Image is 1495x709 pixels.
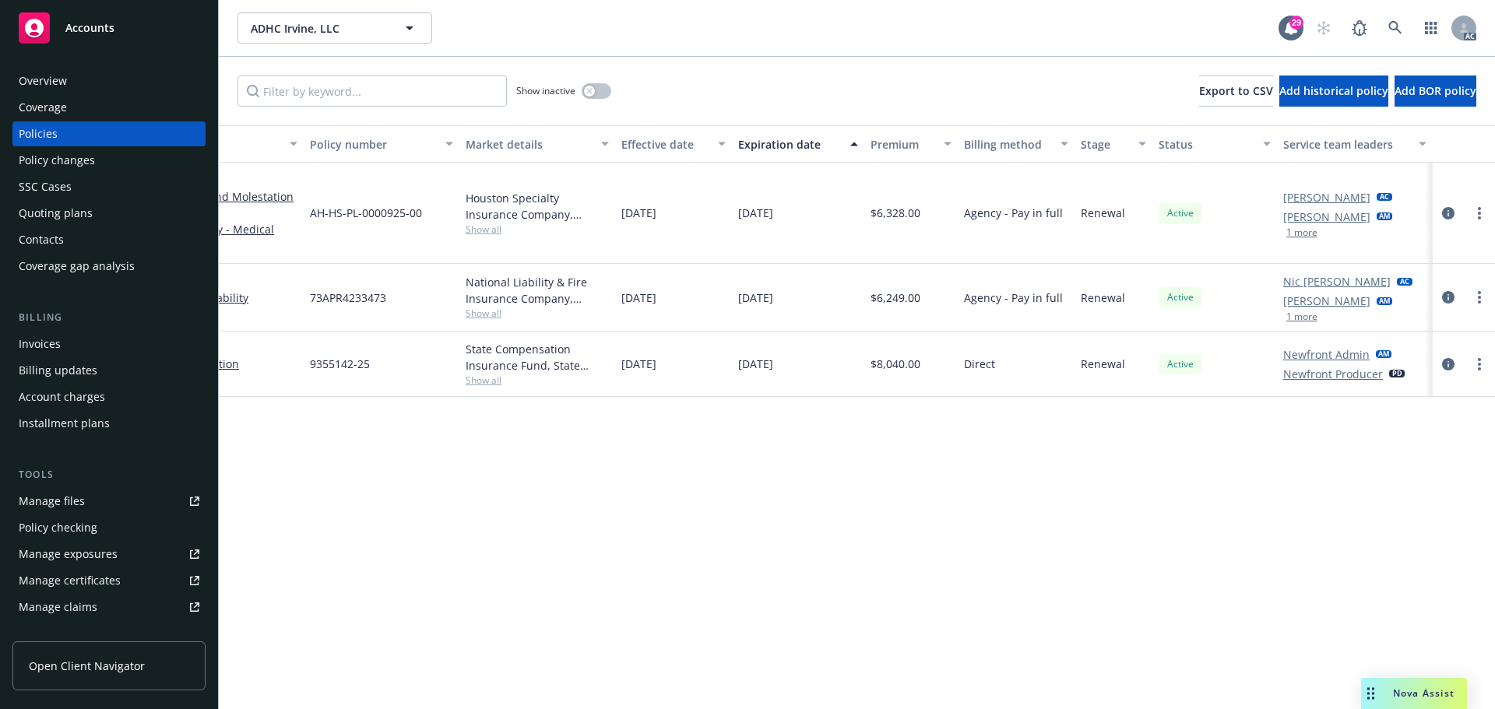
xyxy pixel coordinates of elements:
[19,568,121,593] div: Manage certificates
[237,75,507,107] input: Filter by keyword...
[12,174,206,199] a: SSC Cases
[1279,75,1388,107] button: Add historical policy
[1361,678,1467,709] button: Nova Assist
[466,223,609,236] span: Show all
[12,515,206,540] a: Policy checking
[12,95,206,120] a: Coverage
[466,341,609,374] div: State Compensation Insurance Fund, State Compensation Insurance Fund (SCIF)
[516,84,575,97] span: Show inactive
[19,358,97,383] div: Billing updates
[19,201,93,226] div: Quoting plans
[12,121,206,146] a: Policies
[466,274,609,307] div: National Liability & Fire Insurance Company, Berkshire Hathaway Specialty Insurance, Gorst and Co...
[12,254,206,279] a: Coverage gap analysis
[864,125,958,163] button: Premium
[964,356,995,372] span: Direct
[12,358,206,383] a: Billing updates
[1380,12,1411,44] a: Search
[621,356,656,372] span: [DATE]
[1283,366,1383,382] a: Newfront Producer
[19,148,95,173] div: Policy changes
[1395,83,1476,98] span: Add BOR policy
[459,125,615,163] button: Market details
[19,384,105,409] div: Account charges
[65,22,114,34] span: Accounts
[1075,125,1152,163] button: Stage
[1081,136,1129,153] div: Stage
[466,190,609,223] div: Houston Specialty Insurance Company, Houston Specialty Insurance Company, RT Specialty Insurance ...
[1470,355,1489,374] a: more
[1283,273,1391,290] a: Nic [PERSON_NAME]
[19,227,64,252] div: Contacts
[738,205,773,221] span: [DATE]
[12,310,206,325] div: Billing
[12,6,206,50] a: Accounts
[1165,290,1196,304] span: Active
[19,68,67,93] div: Overview
[12,467,206,483] div: Tools
[12,68,206,93] a: Overview
[12,621,206,646] a: Manage BORs
[1416,12,1447,44] a: Switch app
[1286,312,1317,321] button: 1 more
[466,374,609,387] span: Show all
[1081,290,1125,306] span: Renewal
[1152,125,1277,163] button: Status
[19,515,97,540] div: Policy checking
[466,136,592,153] div: Market details
[19,254,135,279] div: Coverage gap analysis
[1439,355,1458,374] a: circleInformation
[19,174,72,199] div: SSC Cases
[310,205,422,221] span: AH-HS-PL-0000925-00
[19,542,118,567] div: Manage exposures
[738,356,773,372] span: [DATE]
[1081,205,1125,221] span: Renewal
[871,356,920,372] span: $8,040.00
[1283,189,1370,205] a: [PERSON_NAME]
[12,542,206,567] a: Manage exposures
[1283,209,1370,225] a: [PERSON_NAME]
[19,621,92,646] div: Manage BORs
[19,95,67,120] div: Coverage
[12,148,206,173] a: Policy changes
[12,411,206,436] a: Installment plans
[12,489,206,514] a: Manage files
[12,384,206,409] a: Account charges
[1286,228,1317,237] button: 1 more
[1159,136,1254,153] div: Status
[251,20,385,37] span: ADHC Irvine, LLC
[1199,75,1273,107] button: Export to CSV
[738,136,841,153] div: Expiration date
[1081,356,1125,372] span: Renewal
[964,290,1063,306] span: Agency - Pay in full
[1165,206,1196,220] span: Active
[1199,83,1273,98] span: Export to CSV
[615,125,732,163] button: Effective date
[1289,16,1303,30] div: 29
[237,12,432,44] button: ADHC Irvine, LLC
[19,595,97,619] div: Manage claims
[310,356,370,372] span: 9355142-25
[958,125,1075,163] button: Billing method
[1470,288,1489,307] a: more
[1470,204,1489,223] a: more
[12,227,206,252] a: Contacts
[1393,686,1455,700] span: Nova Assist
[1165,357,1196,371] span: Active
[304,125,459,163] button: Policy number
[310,136,436,153] div: Policy number
[466,307,609,320] span: Show all
[1361,678,1381,709] div: Drag to move
[12,332,206,356] a: Invoices
[621,205,656,221] span: [DATE]
[12,595,206,619] a: Manage claims
[1439,288,1458,307] a: circleInformation
[1344,12,1375,44] a: Report a Bug
[19,411,110,436] div: Installment plans
[621,136,709,153] div: Effective date
[1283,293,1370,309] a: [PERSON_NAME]
[1308,12,1339,44] a: Start snowing
[871,205,920,221] span: $6,328.00
[871,136,934,153] div: Premium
